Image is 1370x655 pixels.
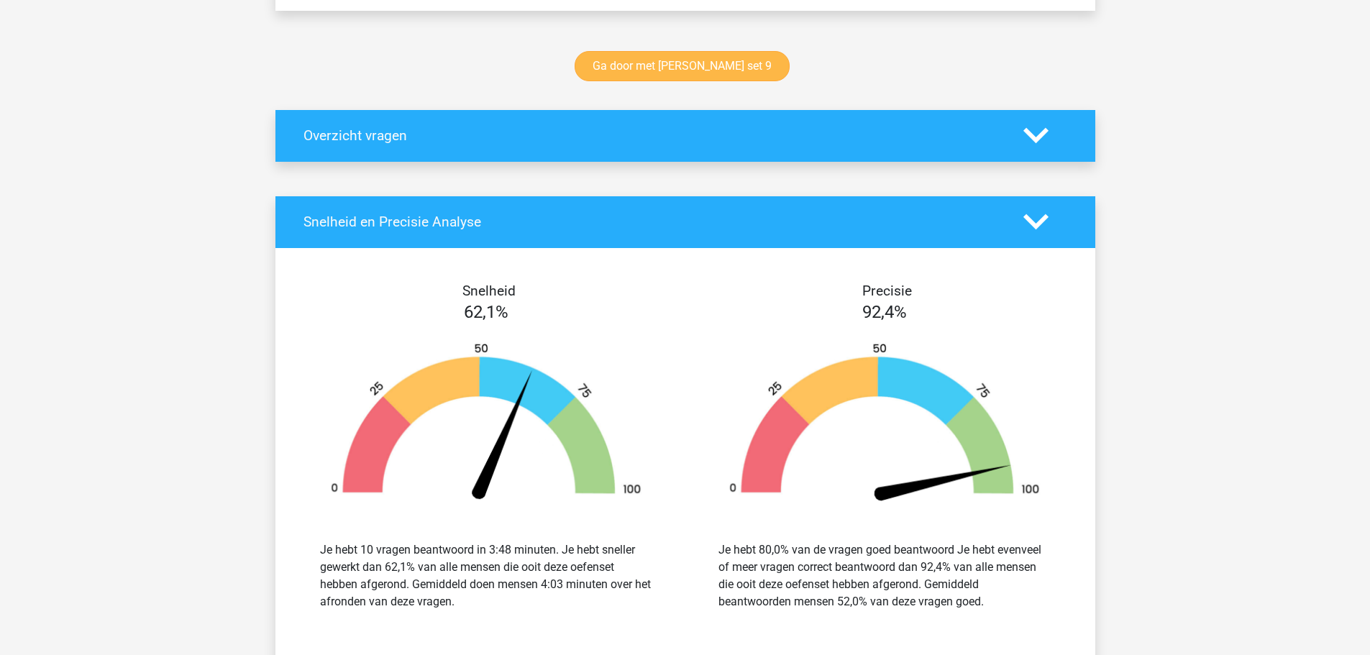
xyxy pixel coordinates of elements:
span: 92,4% [862,302,907,322]
img: 92.b67bcff77f7f.png [707,342,1062,507]
h4: Precisie [702,283,1073,299]
span: 62,1% [464,302,508,322]
a: Ga door met [PERSON_NAME] set 9 [575,51,790,81]
div: Je hebt 80,0% van de vragen goed beantwoord Je hebt evenveel of meer vragen correct beantwoord da... [718,541,1051,610]
h4: Overzicht vragen [303,127,1002,144]
div: Je hebt 10 vragen beantwoord in 3:48 minuten. Je hebt sneller gewerkt dan 62,1% van alle mensen d... [320,541,652,610]
img: 62.432dcb61f442.png [309,342,664,507]
h4: Snelheid en Precisie Analyse [303,214,1002,230]
h4: Snelheid [303,283,675,299]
